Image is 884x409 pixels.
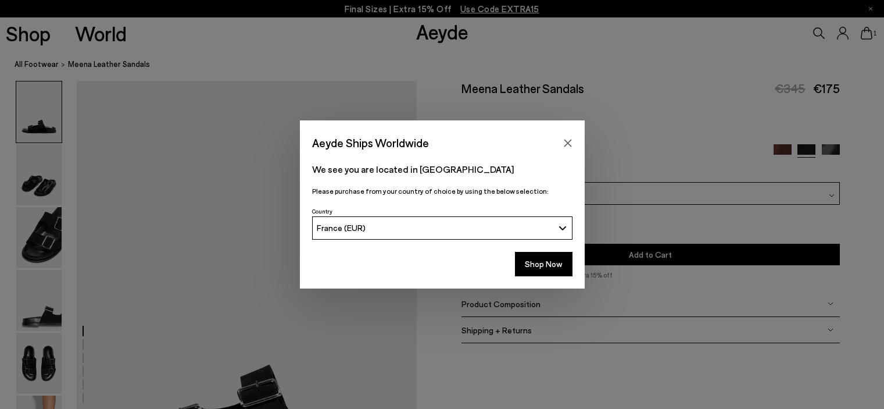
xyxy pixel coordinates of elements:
p: Please purchase from your country of choice by using the below selection: [312,186,572,197]
span: Aeyde Ships Worldwide [312,133,429,153]
button: Close [559,134,577,152]
span: Country [312,208,332,215]
span: France (EUR) [317,223,366,233]
button: Shop Now [515,252,572,276]
p: We see you are located in [GEOGRAPHIC_DATA] [312,162,572,176]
